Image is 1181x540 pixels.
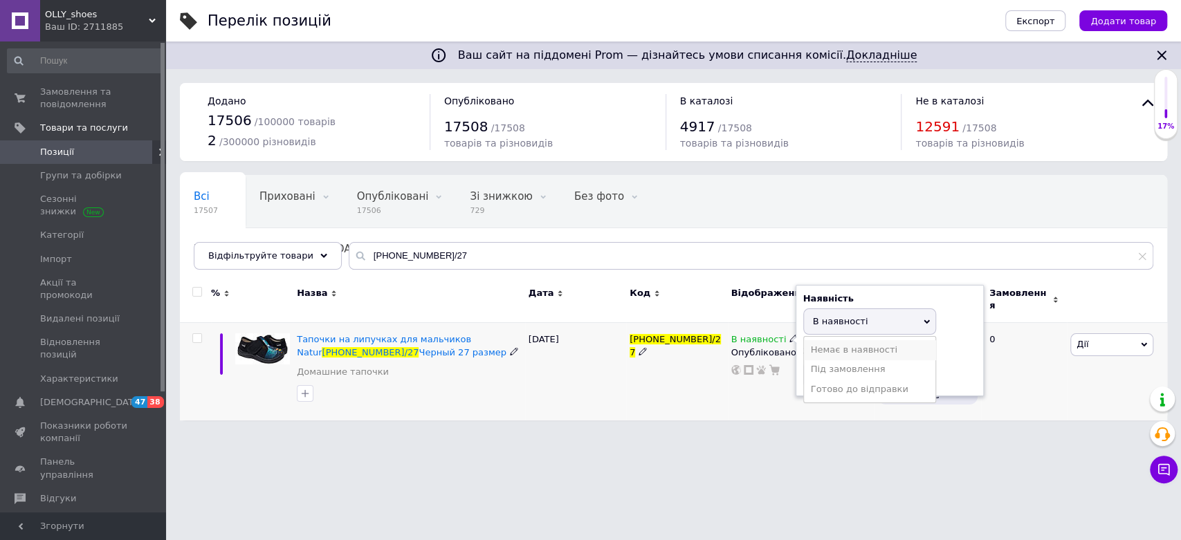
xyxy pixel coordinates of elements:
[804,340,935,360] li: Немає в наявності
[131,396,147,408] span: 47
[915,118,960,135] span: 12591
[803,292,976,305] div: Наявність
[40,193,128,218] span: Сезонні знижки
[208,132,217,149] span: 2
[1016,16,1055,26] span: Експорт
[40,86,128,111] span: Замовлення та повідомлення
[40,336,128,361] span: Відновлення позицій
[470,205,532,216] span: 729
[630,334,721,357] span: [PHONE_NUMBER]/27
[574,190,624,203] span: Без фото
[40,146,74,158] span: Позиції
[444,118,488,135] span: 17508
[529,287,554,299] span: Дата
[147,396,163,408] span: 38
[846,48,917,62] a: Докладніше
[731,287,807,299] span: Відображення
[357,205,429,216] span: 17506
[255,116,336,127] span: / 100000 товарів
[419,347,506,357] span: Черный 27 размер
[40,456,128,481] span: Панель управління
[208,250,313,261] span: Відфільтруйте товари
[297,334,471,357] span: Тапочки на липучках для мальчиков Natur
[680,95,733,106] span: В каталозі
[297,366,389,378] a: Домашние тапочки
[40,253,72,266] span: Імпорт
[219,136,316,147] span: / 300000 різновидів
[444,138,553,149] span: товарів та різновидів
[40,492,76,505] span: Відгуки
[731,346,871,359] div: Опубліковано
[1150,456,1178,483] button: Чат з покупцем
[40,229,84,241] span: Категорії
[208,95,246,106] span: Додано
[630,287,650,299] span: Код
[1155,122,1177,131] div: 17%
[444,95,515,106] span: Опубліковано
[40,396,143,409] span: [DEMOGRAPHIC_DATA]
[194,190,210,203] span: Всі
[813,316,868,326] span: В наявності
[322,347,419,357] span: [PHONE_NUMBER]/27
[40,122,128,134] span: Товари та послуги
[470,190,532,203] span: Зі знижкою
[211,287,220,299] span: %
[525,323,626,420] div: [DATE]
[45,8,149,21] span: OLLY_shoes
[915,138,1024,149] span: товарів та різновидів
[1079,10,1167,31] button: Додати товар
[208,14,331,28] div: Перелік позицій
[297,287,327,299] span: Назва
[194,243,394,255] span: Босоніжки, [GEOGRAPHIC_DATA], Ж...
[357,190,429,203] span: Опубліковані
[208,112,252,129] span: 17506
[1077,339,1088,349] span: Дії
[194,205,218,216] span: 17507
[40,420,128,445] span: Показники роботи компанії
[981,323,1067,420] div: 0
[45,21,166,33] div: Ваш ID: 2711885
[40,373,118,385] span: Характеристики
[297,334,506,357] a: Тапочки на липучках для мальчиков Natur[PHONE_NUMBER]/27Черный 27 размер
[180,228,422,281] div: Босоніжки, Сандалії, Жіночі босоніжки, В наявності
[915,95,984,106] span: Не в каталозі
[259,190,315,203] span: Приховані
[895,375,940,400] span: 18.09%, 103.10 ₴
[7,48,163,73] input: Пошук
[235,333,290,364] img: Тапочки на липучках для мальчиков Natur 360-51-596/27 Черный 27 размер
[458,48,917,62] span: Ваш сайт на піддомені Prom — дізнайтесь умови списання комісії.
[804,380,935,399] li: Готово до відправки
[349,242,1153,270] input: Пошук по назві позиції, артикулу і пошуковим запитам
[731,334,787,348] span: В наявності
[680,138,789,149] span: товарів та різновидів
[718,122,752,133] span: / 17508
[1005,10,1066,31] button: Експорт
[1090,16,1156,26] span: Додати товар
[40,313,120,325] span: Видалені позиції
[491,122,525,133] span: / 17508
[40,169,122,182] span: Групи та добірки
[804,360,935,379] li: Під замовлення
[40,277,128,301] span: Акції та промокоди
[989,287,1049,312] span: Замовлення
[680,118,715,135] span: 4917
[1153,47,1170,64] svg: Закрити
[962,122,996,133] span: / 17508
